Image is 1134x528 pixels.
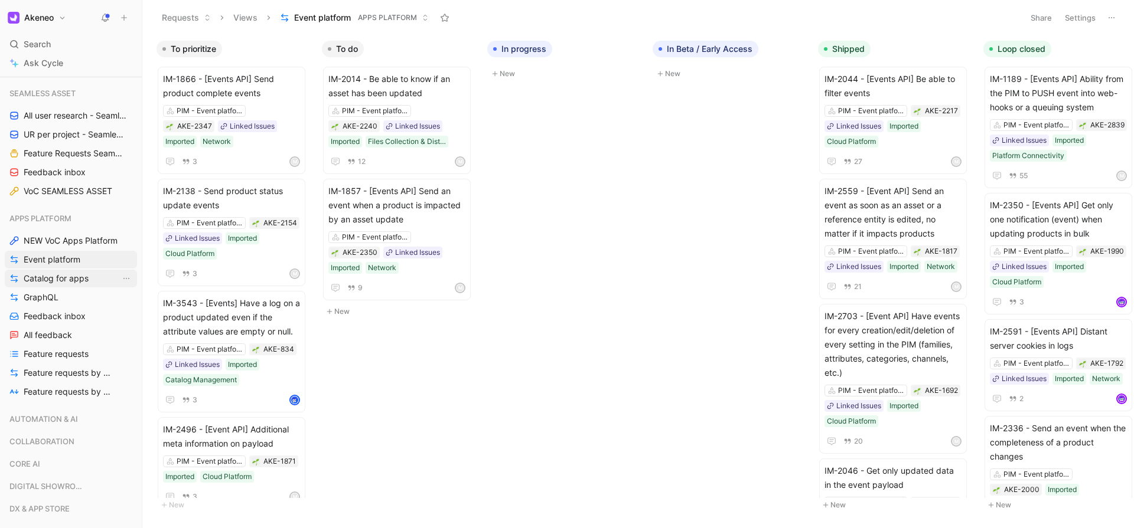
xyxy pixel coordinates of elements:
[252,220,259,227] img: 🌱
[252,457,260,465] button: 🌱
[323,179,471,300] a: IM-1857 - [Events API] Send an event when a product is impacted by an asset updatePIM - Event pla...
[5,432,137,454] div: COLLABORATION
[358,284,363,291] span: 9
[177,120,212,132] div: AKE-2347
[5,163,137,181] a: Feedback inbox
[323,67,471,174] a: IM-2014 - Be able to know if an asset has been updatedPIM - Event platformLinked IssuesImportedFi...
[263,217,297,229] div: AKE-2154
[990,72,1127,114] span: IM-1189 - [Events API] Ability from the PIM to PUSH event into web-hooks or a queuing system
[263,343,294,355] div: AKE-834
[24,310,86,322] span: Feedback inbox
[5,410,137,431] div: AUTOMATION & AI
[925,497,958,509] div: AKE-2215
[165,122,174,130] div: 🌱
[992,276,1041,288] div: Cloud Platform
[24,329,72,341] span: All feedback
[456,158,464,166] div: M
[5,126,137,143] a: UR per project - Seamless assets (Marion)
[1003,119,1070,131] div: PIM - Event platform
[24,37,51,51] span: Search
[24,386,111,398] span: Feature requests by feature
[175,232,220,244] div: Linked Issues
[1090,119,1125,131] div: AKE-2839
[889,120,918,132] div: Imported
[838,105,904,117] div: PIM - Event platform
[24,147,123,159] span: Feature Requests Seamless Assets
[291,158,299,166] div: M
[813,35,979,518] div: ShippedNew
[331,248,339,257] button: 🌱
[5,477,137,499] div: DIGITAL SHOWROOM
[24,56,63,70] span: Ask Cycle
[252,458,259,465] img: 🌱
[993,487,1000,494] img: 🌱
[5,345,137,363] a: Feature requests
[177,455,243,467] div: PIM - Event platform
[1003,358,1070,369] div: PIM - Event platform
[985,319,1132,411] a: IM-2591 - [Events API] Distant server cookies in logsPIM - Event platformLinked IssuesImportedNet...
[825,309,962,380] span: IM-2703 - [Event API] Have events for every creation/edit/deletion of every setting in the PIM (f...
[9,87,76,99] span: SEAMLESS ASSET
[1078,359,1087,368] div: 🌱
[914,108,921,115] img: 🌱
[483,35,648,87] div: In progressNew
[163,184,300,212] span: IM-2138 - Send product status update events
[952,158,960,166] div: M
[818,498,974,512] button: New
[5,54,137,72] a: Ask Cycle
[1079,248,1086,255] img: 🌱
[9,212,71,224] span: APPS PLATFORM
[501,43,546,55] span: In progress
[1078,121,1087,129] button: 🌱
[1025,9,1057,26] button: Share
[165,248,214,260] div: Cloud Platform
[1019,172,1028,179] span: 55
[1117,395,1126,403] img: avatar
[165,374,237,386] div: Catalog Management
[331,123,338,130] img: 🌱
[343,120,377,132] div: AKE-2240
[263,455,296,467] div: AKE-1871
[294,12,351,24] span: Event platform
[992,150,1064,162] div: Platform Connectivity
[1079,360,1086,368] img: 🌱
[825,72,962,100] span: IM-2044 - [Events API] Be able to filter events
[368,262,396,274] div: Network
[331,262,360,274] div: Imported
[165,136,194,147] div: Imported
[5,84,137,200] div: SEAMLESS ASSETAll user research - Seamless Asset ([PERSON_NAME])UR per project - Seamless assets ...
[1055,135,1084,146] div: Imported
[5,455,137,476] div: CORE AI
[252,345,260,353] button: 🌱
[925,105,958,117] div: AKE-2217
[5,232,137,250] a: NEW VoC Apps Platform
[5,84,137,102] div: SEAMLESS ASSET
[358,12,417,24] span: APPS PLATFORM
[5,35,137,53] div: Search
[913,107,921,115] div: 🌱
[193,270,197,277] span: 3
[1048,484,1077,496] div: Imported
[291,396,299,404] img: avatar
[913,247,921,255] div: 🌱
[9,480,88,492] span: DIGITAL SHOWROOM
[1019,395,1024,402] span: 2
[1006,169,1030,182] button: 55
[927,261,955,273] div: Network
[228,9,263,27] button: Views
[193,158,197,165] span: 3
[317,35,483,324] div: To doNew
[985,193,1132,314] a: IM-2350 - [Events API] Get only one notification (event) when updating products in bulkPIM - Even...
[1090,358,1123,369] div: AKE-1792
[825,184,962,241] span: IM-2559 - [Event API] Send an event as soon as an asset or a reference entity is edited, no matte...
[838,385,904,396] div: PIM - Event platform
[1003,468,1070,480] div: PIM - Event platform
[166,123,173,130] img: 🌱
[836,400,881,412] div: Linked Issues
[175,359,220,370] div: Linked Issues
[952,283,960,291] div: M
[1055,373,1084,385] div: Imported
[395,120,440,132] div: Linked Issues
